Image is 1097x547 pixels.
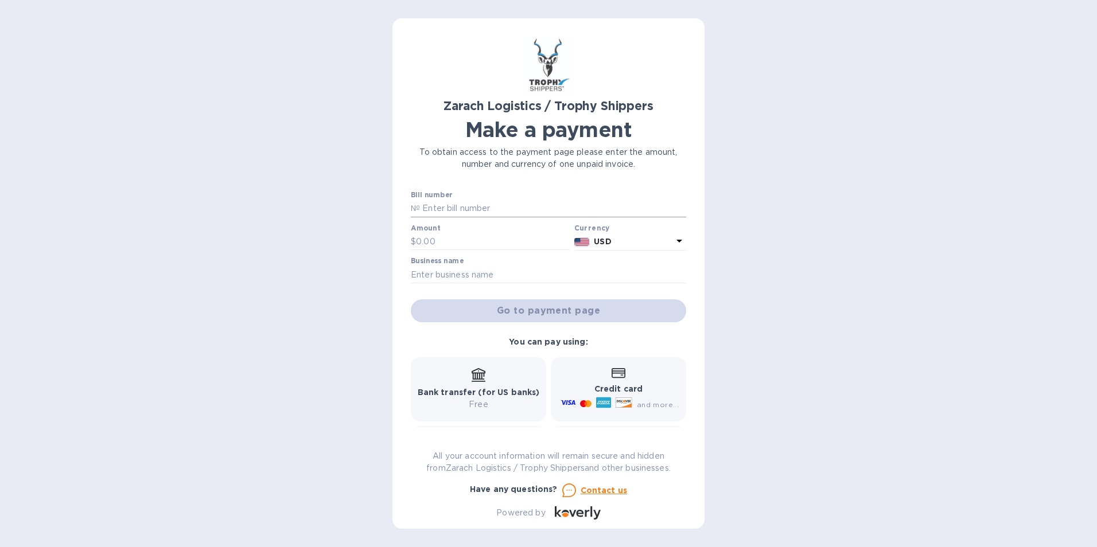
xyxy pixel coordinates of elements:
p: Free [418,398,540,411]
input: Enter business name [411,266,686,283]
p: $ [411,236,416,248]
p: All your account information will remain secure and hidden from Zarach Logistics / Trophy Shipper... [411,450,686,474]
label: Business name [411,258,464,265]
b: Zarach Logistics / Trophy Shippers [444,99,653,113]
p: Powered by [496,507,545,519]
b: Have any questions? [470,485,558,494]
b: Credit card [594,384,643,393]
b: Currency [574,224,610,232]
b: Bank transfer (for US banks) [418,388,540,397]
input: 0.00 [416,233,570,251]
span: and more... [637,400,679,409]
u: Contact us [581,486,628,495]
b: You can pay using: [509,337,588,346]
p: To obtain access to the payment page please enter the amount, number and currency of one unpaid i... [411,146,686,170]
img: USD [574,238,590,246]
input: Enter bill number [420,200,686,217]
p: № [411,202,420,214]
h1: Make a payment [411,118,686,142]
label: Bill number [411,192,452,199]
label: Amount [411,225,440,232]
b: USD [594,237,611,246]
